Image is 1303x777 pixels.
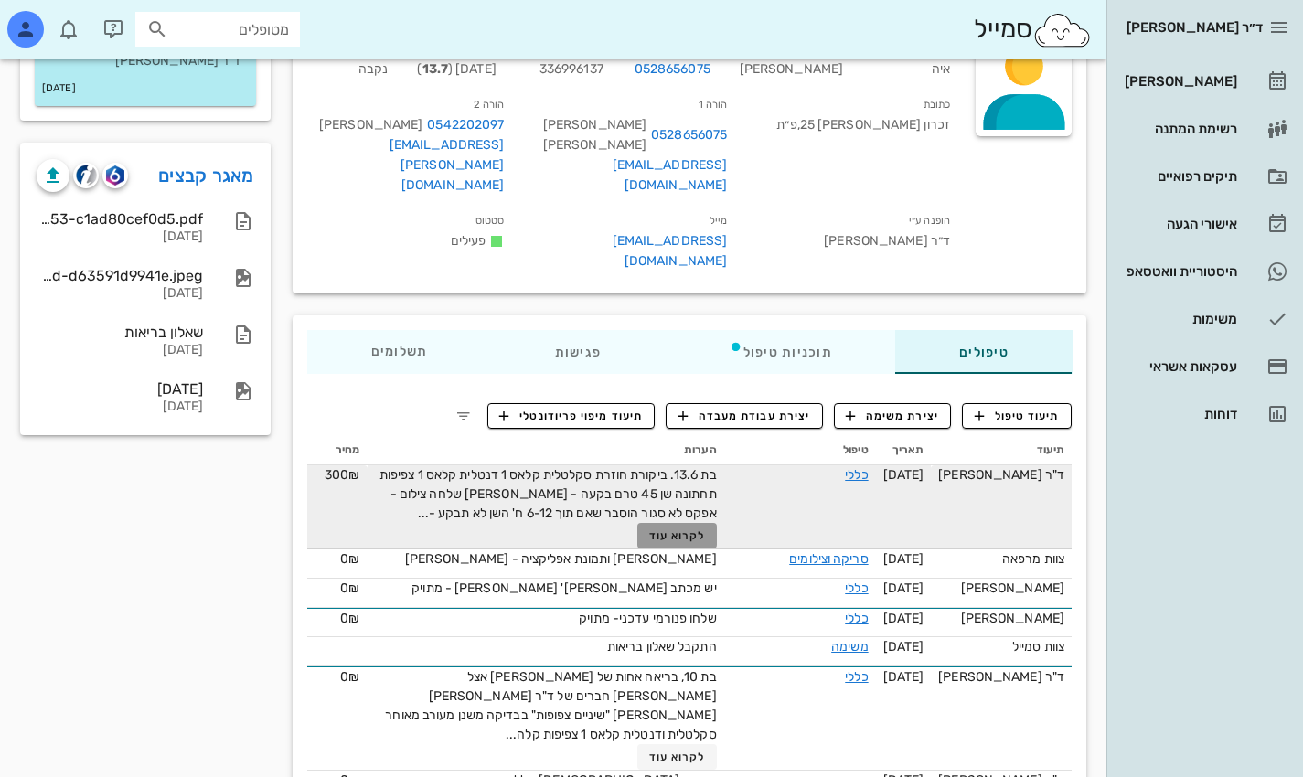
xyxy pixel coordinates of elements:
[931,436,1072,465] th: תיעוד
[427,115,504,135] a: 0542202097
[883,669,924,685] span: [DATE]
[831,639,869,655] a: משימה
[370,346,427,358] span: תשלומים
[37,343,203,358] div: [DATE]
[938,609,1064,628] div: [PERSON_NAME]
[54,15,65,26] span: תג
[340,551,359,567] span: 0₪
[1114,345,1296,388] a: עסקאות אשראי
[102,163,128,188] button: romexis logo
[635,59,710,80] a: 0528656075
[1121,122,1237,136] div: רשימת המתנה
[340,611,359,626] span: 0₪
[797,117,950,133] span: זכרון [PERSON_NAME] 25
[637,523,717,548] button: לקרוא עוד
[296,35,403,90] div: נקבה
[962,403,1072,429] button: תיעוד טיפול
[846,408,939,424] span: יצירת משימה
[1121,169,1237,184] div: תיקים רפואיים
[411,580,716,596] span: יש מכתב [PERSON_NAME]' [PERSON_NAME] - מתויק
[1032,12,1092,48] img: SmileCloud logo
[938,465,1064,484] div: ד"ר [PERSON_NAME]
[417,61,496,77] span: [DATE] ( )
[789,551,868,567] a: סריקה וצילומים
[37,324,203,341] div: שאלון בריאות
[385,669,716,742] span: בת 10, בריאה אחות של [PERSON_NAME] אצל [PERSON_NAME] חברים של ד"ר [PERSON_NAME] [PERSON_NAME] "שי...
[499,408,643,424] span: תיעוד מיפוי פריודונטלי
[1114,59,1296,103] a: [PERSON_NAME]
[451,233,486,249] span: פעילים
[909,215,950,227] small: הופנה ע״י
[1121,74,1237,89] div: [PERSON_NAME]
[613,157,728,193] a: [EMAIL_ADDRESS][DOMAIN_NAME]
[340,669,359,685] span: 0₪
[724,436,876,465] th: טיפול
[883,639,924,655] span: [DATE]
[845,580,868,596] a: כללי
[311,115,505,135] div: [PERSON_NAME]
[607,639,717,655] span: התקבל שאלון בריאות
[487,403,656,429] button: תיעוד מיפוי פריודונטלי
[858,35,965,90] div: איה
[1114,107,1296,151] a: רשימת המתנה
[710,215,727,227] small: מייל
[651,125,727,145] a: 0528656075
[649,750,706,763] span: לקרוא עוד
[474,99,505,111] small: הורה 2
[539,61,603,77] span: 336996137
[637,744,717,770] button: לקרוא עוד
[975,408,1060,424] span: תיעוד טיפול
[49,51,241,71] p: ד"ר [PERSON_NAME]
[845,467,868,483] a: כללי
[649,529,706,542] span: לקרוא עוד
[379,467,717,521] span: בת 13.6. ביקורת חוזרת סקלטלית קלאס 1 דנטלית קלאס 1 צפיפות תחתונה שן 45 טרם בקעה - [PERSON_NAME] ש...
[37,380,203,398] div: [DATE]
[390,137,505,193] a: [EMAIL_ADDRESS][PERSON_NAME][DOMAIN_NAME]
[613,233,728,269] a: [EMAIL_ADDRESS][DOMAIN_NAME]
[725,35,858,90] div: [PERSON_NAME]
[37,267,203,284] div: 45357b28-0e0e-4e46-ae8d-d63591d9941e.jpeg
[1114,250,1296,293] a: היסטוריית וואטסאפ
[422,61,448,77] strong: 13.7
[664,330,895,374] div: תוכניות טיפול
[797,117,800,133] span: ,
[158,161,254,190] a: מאגר קבצים
[938,667,1064,687] div: ד"ר [PERSON_NAME]
[883,551,924,567] span: [DATE]
[106,165,123,186] img: romexis logo
[883,467,924,483] span: [DATE]
[1114,392,1296,436] a: דוחות
[876,436,932,465] th: תאריך
[475,215,505,227] small: סטטוס
[76,165,97,186] img: cliniview logo
[579,611,716,626] span: שלחו פנורמי עדכני- מתויק
[1121,312,1237,326] div: משימות
[533,115,727,155] div: [PERSON_NAME] [PERSON_NAME]
[307,436,368,465] th: מחיר
[1114,154,1296,198] a: תיקים רפואיים
[42,79,76,99] small: [DATE]
[938,579,1064,598] div: [PERSON_NAME]
[699,99,728,111] small: הורה 1
[368,436,724,465] th: הערות
[1127,19,1263,36] span: ד״ר [PERSON_NAME]
[1114,297,1296,341] a: משימות
[776,117,796,133] span: פ״ת
[37,399,203,415] div: [DATE]
[666,403,822,429] button: יצירת עבודת מעבדה
[1114,202,1296,246] a: אישורי הגעה
[37,229,203,245] div: [DATE]
[340,580,359,596] span: 0₪
[938,637,1064,656] div: צוות סמייל
[1121,264,1237,279] div: היסטוריית וואטסאפ
[37,286,203,302] div: [DATE]
[678,408,810,424] span: יצירת עבודת מעבדה
[924,99,951,111] small: כתובת
[938,549,1064,569] div: צוות מרפאה
[742,207,965,282] div: ד״ר [PERSON_NAME]
[73,163,99,188] button: cliniview logo
[1121,359,1237,374] div: עסקאות אשראי
[834,403,952,429] button: יצירת משימה
[1121,217,1237,231] div: אישורי הגעה
[974,10,1092,49] div: סמייל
